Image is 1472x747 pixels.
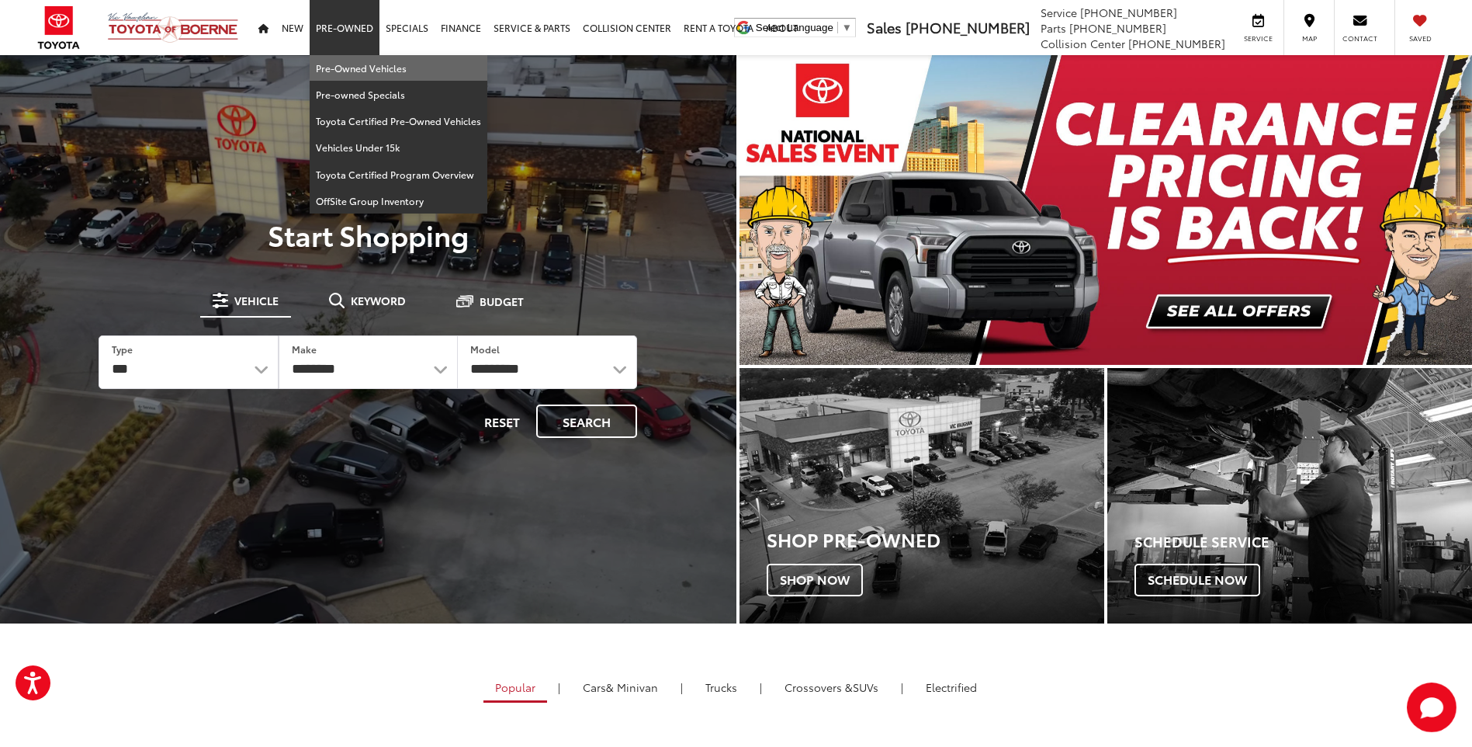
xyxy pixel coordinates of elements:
[756,22,833,33] span: Select Language
[480,296,524,307] span: Budget
[1342,33,1377,43] span: Contact
[1107,368,1472,624] a: Schedule Service Schedule Now
[773,674,890,700] a: SUVs
[470,342,500,356] label: Model
[1041,20,1066,36] span: Parts
[1403,33,1437,43] span: Saved
[1407,683,1456,732] button: Toggle Chat Window
[914,674,989,700] a: Electrified
[1241,33,1276,43] span: Service
[867,17,902,37] span: Sales
[536,405,637,438] button: Search
[767,564,863,596] span: Shop Now
[739,368,1104,624] div: Toyota
[1362,86,1472,334] button: Click to view next picture.
[107,12,239,43] img: Vic Vaughan Toyota of Boerne
[471,405,533,438] button: Reset
[310,188,487,214] a: OffSite Group Inventory
[606,679,658,695] span: & Minivan
[1134,534,1472,550] h4: Schedule Service
[837,22,838,33] span: ​
[1407,683,1456,732] svg: Start Chat
[756,679,766,695] li: |
[1041,5,1077,20] span: Service
[310,162,487,188] a: Toyota Certified Program Overview
[310,55,487,82] a: Pre-Owned Vehicles
[694,674,749,700] a: Trucks
[1128,36,1225,51] span: [PHONE_NUMBER]
[1134,564,1260,596] span: Schedule Now
[310,82,487,108] a: Pre-owned Specials
[112,342,133,356] label: Type
[897,679,907,695] li: |
[906,17,1030,37] span: [PHONE_NUMBER]
[739,86,850,334] button: Click to view previous picture.
[292,342,317,356] label: Make
[571,674,670,700] a: Cars
[234,295,279,306] span: Vehicle
[483,674,547,703] a: Popular
[351,295,406,306] span: Keyword
[767,529,1104,549] h3: Shop Pre-Owned
[310,134,487,161] a: Vehicles Under 15k
[842,22,852,33] span: ▼
[784,679,853,695] span: Crossovers &
[739,368,1104,624] a: Shop Pre-Owned Shop Now
[1069,20,1166,36] span: [PHONE_NUMBER]
[554,679,564,695] li: |
[310,108,487,134] a: Toyota Certified Pre-Owned Vehicles
[1080,5,1177,20] span: [PHONE_NUMBER]
[1107,368,1472,624] div: Toyota
[65,219,671,250] p: Start Shopping
[677,679,687,695] li: |
[1041,36,1125,51] span: Collision Center
[1292,33,1326,43] span: Map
